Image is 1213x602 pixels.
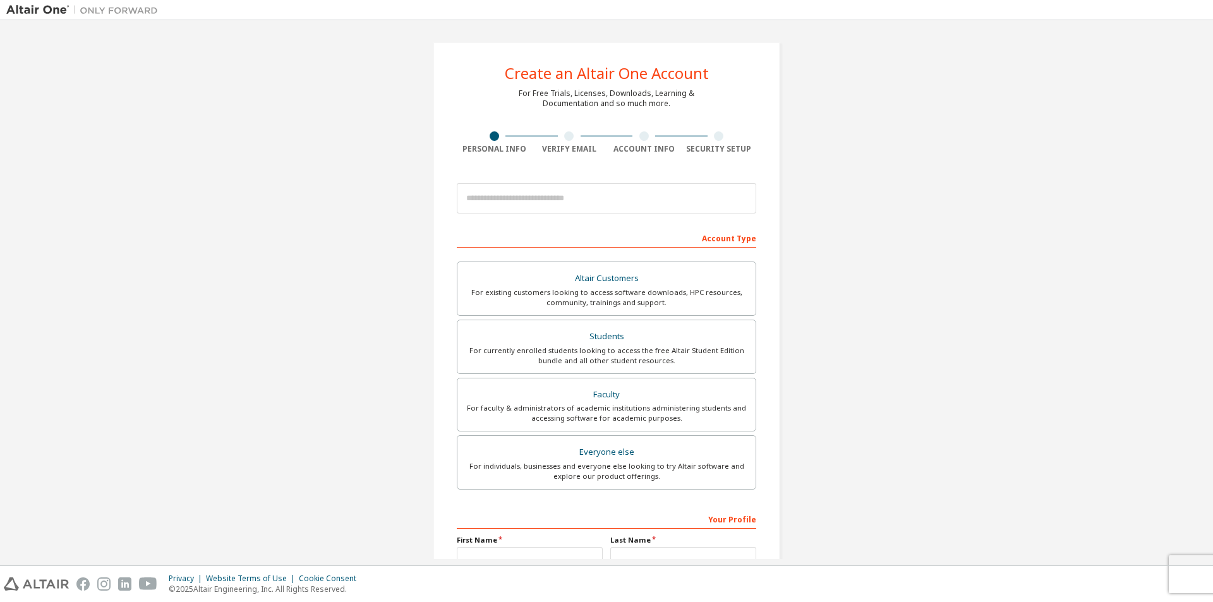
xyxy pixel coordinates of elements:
div: Website Terms of Use [206,574,299,584]
div: Students [465,328,748,346]
img: youtube.svg [139,577,157,591]
div: Your Profile [457,509,756,529]
div: Faculty [465,386,748,404]
img: linkedin.svg [118,577,131,591]
div: Account Info [606,144,682,154]
img: instagram.svg [97,577,111,591]
div: Privacy [169,574,206,584]
div: For individuals, businesses and everyone else looking to try Altair software and explore our prod... [465,461,748,481]
div: Cookie Consent [299,574,364,584]
label: Last Name [610,535,756,545]
div: For currently enrolled students looking to access the free Altair Student Edition bundle and all ... [465,346,748,366]
div: Create an Altair One Account [505,66,709,81]
label: First Name [457,535,603,545]
div: Account Type [457,227,756,248]
div: For existing customers looking to access software downloads, HPC resources, community, trainings ... [465,287,748,308]
img: altair_logo.svg [4,577,69,591]
div: For faculty & administrators of academic institutions administering students and accessing softwa... [465,403,748,423]
div: Everyone else [465,443,748,461]
img: facebook.svg [76,577,90,591]
p: © 2025 Altair Engineering, Inc. All Rights Reserved. [169,584,364,594]
div: Verify Email [532,144,607,154]
div: For Free Trials, Licenses, Downloads, Learning & Documentation and so much more. [519,88,694,109]
div: Altair Customers [465,270,748,287]
div: Security Setup [682,144,757,154]
img: Altair One [6,4,164,16]
div: Personal Info [457,144,532,154]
